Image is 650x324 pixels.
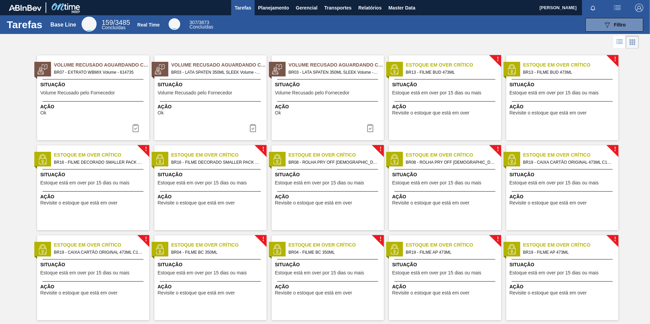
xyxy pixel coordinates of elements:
span: Ok [275,110,281,115]
div: Real Time [137,22,160,28]
img: status [507,154,517,164]
span: Estoque em Over Crítico [406,241,501,249]
span: Ação [40,103,148,110]
span: Situação [275,171,382,178]
span: Estoque está em over por 15 dias ou mais [158,180,247,185]
span: BR04 - FILME BC 350ML [289,249,378,256]
div: Real Time [189,20,213,29]
span: Situação [275,81,382,88]
img: icon-task-complete [249,124,257,132]
span: Ação [392,283,499,290]
span: Situação [158,261,265,268]
span: Estoque está em over por 15 dias ou mais [510,90,599,95]
span: Ok [40,110,47,115]
span: BR19 - CAIXA CARTÃO ORIGINAL 473ML C12 SLEEK [523,159,613,166]
button: Notificações [582,3,604,13]
img: status [272,64,282,74]
img: icon-task-complete [366,124,374,132]
span: ! [379,147,381,152]
img: status [272,244,282,254]
span: Situação [158,171,265,178]
span: ! [262,237,264,242]
span: ! [614,237,616,242]
span: BR16 - FILME DECORADO SMALLER PACK 269ML [171,159,261,166]
div: Real Time [169,18,180,30]
div: Completar tarefa: 30406204 [362,121,378,135]
span: Revisite o estoque que está em over [158,200,235,205]
span: Ação [275,193,382,200]
span: Volume Recusado pelo Fornecedor [158,90,232,95]
span: Estoque está em over por 15 dias ou mais [40,270,130,275]
img: icon-task-complete [132,124,140,132]
img: TNhmsLtSVTkK8tSr43FrP2fwEKptu5GPRR3wAAAABJRU5ErkJggg== [9,5,41,11]
span: ! [262,147,264,152]
img: status [155,64,165,74]
span: Estoque em Over Crítico [406,151,501,159]
span: 307 [189,20,197,25]
img: status [37,244,48,254]
span: Revisite o estoque que está em over [275,200,352,205]
span: Ação [158,283,265,290]
span: ! [145,237,147,242]
span: Volume Recusado Aguardando Ciência [54,61,149,69]
button: icon-task-complete [362,121,378,135]
div: Visão em Lista [613,36,626,49]
span: Volume Recusado Aguardando Ciência [171,61,267,69]
span: Concluídas [102,25,125,30]
span: 159 [102,19,113,26]
div: Completar tarefa: 30406203 [245,121,261,135]
span: Situação [392,171,499,178]
span: Estoque em Over Crítico [171,241,267,249]
span: ! [497,147,499,152]
span: Relatórios [358,4,381,12]
img: status [507,64,517,74]
span: BR03 - LATA SPATEN 350ML SLEEK Volume - 629876 [171,69,261,76]
span: BR03 - LATA SPATEN 350ML SLEEK Volume - 629878 [289,69,378,76]
span: Ok [158,110,164,115]
span: Estoque em Over Crítico [289,241,384,249]
span: Master Data [388,4,415,12]
button: Filtro [585,18,643,32]
span: Situação [510,261,617,268]
img: status [389,154,399,164]
button: icon-task-complete [127,121,144,135]
div: Visão em Cards [626,36,639,49]
span: Situação [158,81,265,88]
span: BR13 - FILME BUD 473ML [406,69,496,76]
span: Ação [510,283,617,290]
span: Estoque em Over Crítico [523,241,618,249]
img: status [37,64,48,74]
span: BR13 - FILME BUD 473ML [523,69,613,76]
img: status [389,64,399,74]
span: ! [145,147,147,152]
span: Ação [510,193,617,200]
span: Situação [40,261,148,268]
img: status [272,154,282,164]
span: Gerencial [296,4,318,12]
img: status [507,244,517,254]
span: BR08 - ROLHA PRY OFF BRAHMA 300ML [289,159,378,166]
span: BR07 - EXTRATO WBMIX Volume - 614735 [54,69,144,76]
span: Ação [275,103,382,110]
span: Revisite o estoque que está em over [510,110,587,115]
span: Planejamento [258,4,289,12]
span: Estoque está em over por 15 dias ou mais [392,270,481,275]
span: Estoque em Over Crítico [54,241,149,249]
span: BR08 - ROLHA PRY OFF BRAHMA 300ML [406,159,496,166]
span: Situação [510,81,617,88]
span: Revisite o estoque que está em over [392,290,469,295]
span: Revisite o estoque que está em over [510,290,587,295]
span: Estoque está em over por 15 dias ou mais [275,270,364,275]
span: Situação [40,81,148,88]
span: ! [614,57,616,62]
span: Ação [392,103,499,110]
span: Situação [392,81,499,88]
span: BR16 - FILME DECORADO SMALLER PACK 269ML [54,159,144,166]
span: BR19 - FILME AP 473ML [406,249,496,256]
div: Base Line [82,17,97,32]
span: / 3485 [102,19,130,26]
img: Logout [635,4,643,12]
span: Situação [392,261,499,268]
span: Estoque em Over Crítico [171,151,267,159]
div: Completar tarefa: 30405733 [127,121,144,135]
